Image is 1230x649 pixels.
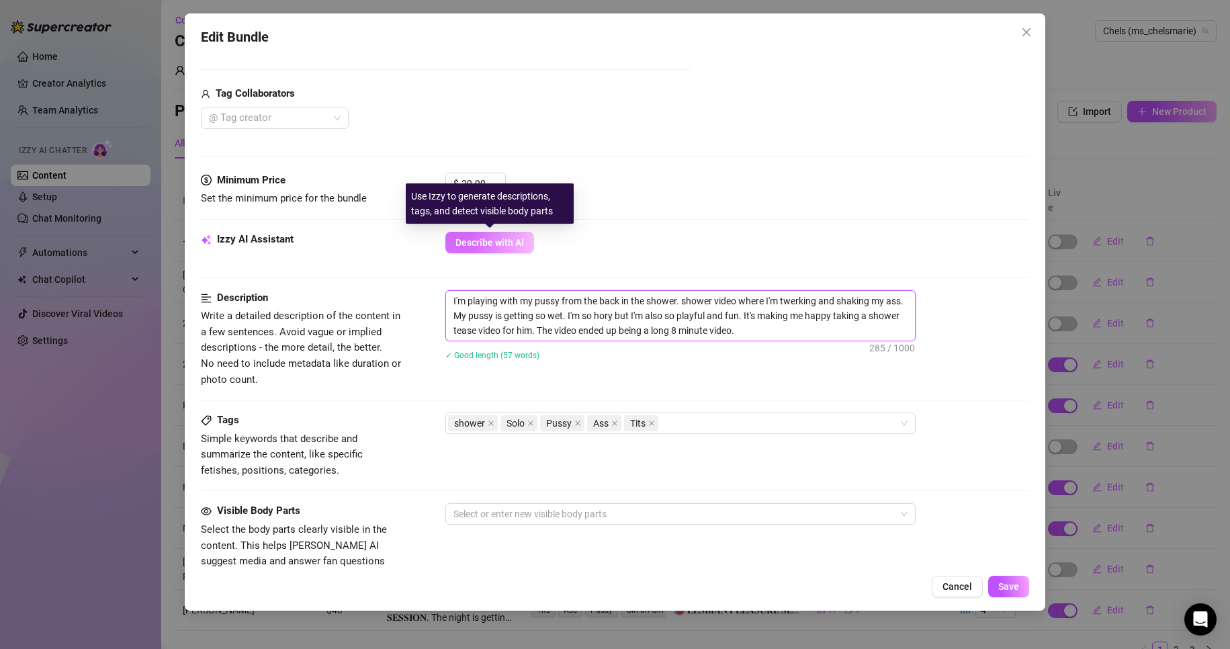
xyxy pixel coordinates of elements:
[1016,21,1037,43] button: Close
[630,416,646,431] span: Tits
[454,416,485,431] span: shower
[217,292,268,304] strong: Description
[201,310,401,385] span: Write a detailed description of the content in a few sentences. Avoid vague or implied descriptio...
[527,420,534,427] span: close
[507,416,525,431] span: Solo
[540,415,584,431] span: Pussy
[932,576,983,597] button: Cancel
[201,173,212,189] span: dollar
[1021,27,1032,38] span: close
[201,290,212,306] span: align-left
[201,86,210,102] span: user
[201,192,367,204] span: Set the minimum price for the bundle
[546,416,572,431] span: Pussy
[574,420,581,427] span: close
[593,416,609,431] span: Ass
[500,415,537,431] span: Solo
[448,415,498,431] span: shower
[988,576,1029,597] button: Save
[445,351,539,360] span: ✓ Good length (57 words)
[998,581,1019,592] span: Save
[201,433,363,476] span: Simple keywords that describe and summarize the content, like specific fetishes, positions, categ...
[611,420,618,427] span: close
[201,27,269,48] span: Edit Bundle
[648,420,655,427] span: close
[446,291,915,341] textarea: I'm playing with my pussy from the back in the shower. shower video where I'm twerking and shakin...
[201,523,387,583] span: Select the body parts clearly visible in the content. This helps [PERSON_NAME] AI suggest media a...
[1184,603,1217,636] div: Open Intercom Messenger
[455,237,524,248] span: Describe with AI
[1016,27,1037,38] span: Close
[201,415,212,426] span: tag
[217,174,285,186] strong: Minimum Price
[445,232,534,253] button: Describe with AI
[217,505,300,517] strong: Visible Body Parts
[406,183,574,224] div: Use Izzy to generate descriptions, tags, and detect visible body parts
[217,233,294,245] strong: Izzy AI Assistant
[201,506,212,517] span: eye
[587,415,621,431] span: Ass
[216,87,295,99] strong: Tag Collaborators
[217,414,239,426] strong: Tags
[942,581,972,592] span: Cancel
[624,415,658,431] span: Tits
[488,420,494,427] span: close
